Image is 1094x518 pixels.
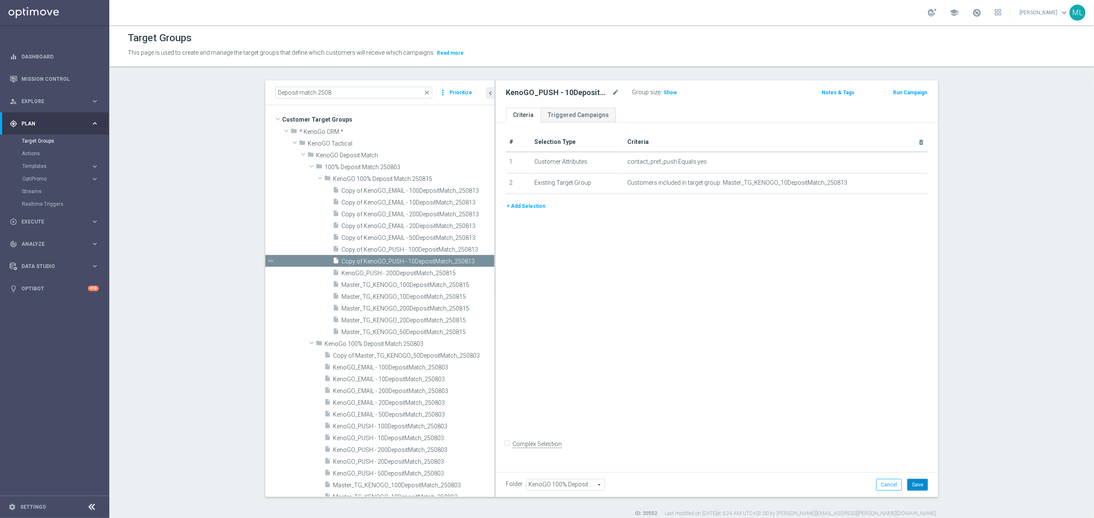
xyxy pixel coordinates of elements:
span: KenoGO_EMAIL - 200DepositMatch_250803 [333,388,494,395]
i: insert_drive_file [324,375,331,385]
span: Master_TG_KENOGO_10DepositMatch_250803 [333,494,494,501]
span: KenoGO_PUSH - 50DepositMatch_250803 [333,470,494,477]
th: Selection Type [531,133,624,152]
span: Customers included in target group: Master_TG_KENOGO_10DepositMatch_250813 [627,179,847,186]
label: ID: 30552 [635,510,657,517]
span: KenoGO_PUSH - 200DepositMatch_250803 [333,446,494,454]
i: folder [291,128,297,137]
div: Optibot [10,277,99,300]
div: equalizer Dashboard [9,53,99,60]
span: Master_TG_KENOGO_50DepositMatch_250815 [341,329,494,336]
a: Triggered Campaigns [541,108,616,122]
span: KenoGO_EMAIL - 50DepositMatch_250803 [333,411,494,418]
button: Run Campaign [892,88,928,97]
a: Target Groups [22,138,87,144]
div: Target Groups [22,135,108,147]
i: keyboard_arrow_right [91,218,99,226]
button: Save [907,479,928,491]
a: Realtime Triggers [22,201,87,207]
div: person_search Explore keyboard_arrow_right [9,98,99,105]
button: Prioritize [448,87,473,98]
span: KenoGO_PUSH - 20DepositMatch_250803 [333,458,494,465]
i: lightbulb [10,285,17,292]
label: Folder [506,481,523,488]
button: Mission Control [9,76,99,82]
span: Copy of Master_TG_KENOGO_50DepositMatch_250803 [333,352,494,359]
div: Data Studio [10,263,91,270]
span: Master_TG_KENOGO_100DepositMatch_250803 [333,482,494,489]
i: insert_drive_file [324,493,331,502]
i: insert_drive_file [333,186,339,196]
span: Copy of KenoGO_EMAIL - 10DepositMatch_250813 [341,199,494,206]
i: insert_drive_file [333,269,339,279]
div: Mission Control [10,68,99,90]
i: insert_drive_file [333,234,339,243]
td: 2 [506,173,531,194]
button: gps_fixed Plan keyboard_arrow_right [9,120,99,127]
span: KenoGO_PUSH - 200DepositMatch_250815 [341,270,494,277]
th: # [506,133,531,152]
a: Streams [22,188,87,195]
i: insert_drive_file [333,210,339,220]
span: keyboard_arrow_down [1060,8,1069,17]
i: insert_drive_file [324,363,331,373]
span: Copy of KenoGO_EMAIL - 200DepositMatch_250813 [341,211,494,218]
i: delete_forever [918,139,925,146]
button: lightbulb Optibot +10 [9,285,99,292]
span: Copy of KenoGO_EMAIL - 50DepositMatch_250813 [341,234,494,242]
label: Last modified on [DATE] at 6:24 AM UTC+02:00 by [PERSON_NAME][EMAIL_ADDRESS][PERSON_NAME][DOMAIN_... [665,510,936,517]
span: KenoGO_PUSH - 10DepositMatch_250803 [333,435,494,442]
i: insert_drive_file [324,351,331,361]
i: folder [324,175,331,184]
span: 100% Deposit Match 250803 [325,164,494,171]
i: insert_drive_file [324,481,331,491]
span: Copy of KenoGO_PUSH - 100DepositMatch_250813 [341,246,494,253]
span: Templates [22,164,82,169]
div: OptiPromo [22,176,91,181]
a: Settings [20,505,46,510]
i: insert_drive_file [333,257,339,267]
div: Actions [22,147,108,160]
span: Master_TG_KENOGO_20DepositMatch_250815 [341,317,494,324]
i: play_circle_outline [10,218,17,226]
label: : [661,89,662,96]
div: +10 [88,286,99,291]
button: OptiPromo keyboard_arrow_right [22,175,99,182]
i: insert_drive_file [324,469,331,479]
span: KenoGo 100% Deposit Match 250803 [325,340,494,348]
span: Master_TG_KENOGO_100DepositMatch_250815 [341,282,494,289]
i: insert_drive_file [324,398,331,408]
button: Data Studio keyboard_arrow_right [9,263,99,270]
i: folder [316,163,322,173]
button: track_changes Analyze keyboard_arrow_right [9,241,99,247]
label: Group size [632,89,661,96]
span: KenoGO_EMAIL - 100DepositMatch_250803 [333,364,494,371]
button: Read more [436,48,465,58]
span: Copy of KenoGO_PUSH - 10DepositMatch_250813 [341,258,494,265]
i: track_changes [10,240,17,248]
h1: Target Groups [128,32,192,44]
span: contact_pref_push Equals yes [627,158,707,165]
i: insert_drive_file [333,316,339,326]
h2: KenoGO_PUSH - 10DepositMatch_250815 [506,88,610,98]
span: Show [663,90,677,96]
i: folder [316,340,322,349]
span: Master_TG_KENOGO_200DepositMatch_250815 [341,305,494,312]
div: Streams [22,185,108,198]
i: keyboard_arrow_right [91,97,99,105]
span: Execute [21,219,91,224]
td: Existing Target Group [531,173,624,194]
span: Criteria [627,138,649,145]
i: folder [299,139,306,149]
span: This page is used to create and manage the target groups that define which customers will receive... [128,49,435,56]
i: insert_drive_file [333,304,339,314]
i: mode_edit [612,88,619,98]
i: insert_drive_file [324,422,331,432]
i: insert_drive_file [324,434,331,444]
span: Copy of KenoGO_EMAIL - 20DepositMatch_250813 [341,223,494,230]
